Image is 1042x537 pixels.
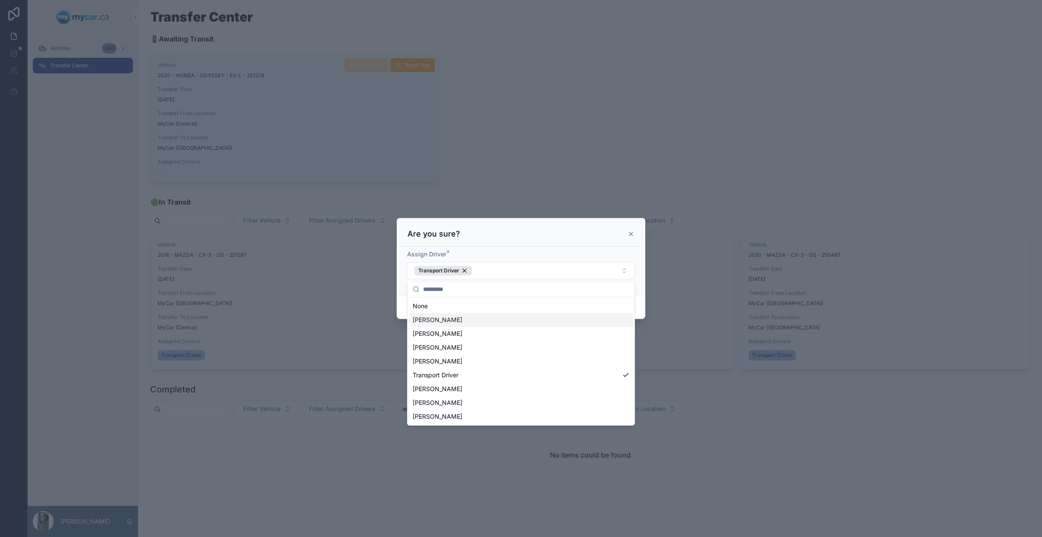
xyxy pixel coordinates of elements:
span: [PERSON_NAME] [413,398,462,407]
div: None [409,299,633,313]
button: Unselect 88 [414,266,472,275]
button: Select Button [407,262,635,279]
span: Transport Driver [413,371,458,379]
span: [PERSON_NAME] [413,329,462,338]
span: Assign Driver [407,250,446,258]
div: Suggestions [407,297,635,425]
span: [PERSON_NAME] [413,412,462,421]
span: [PERSON_NAME] [413,357,462,366]
h3: Are you sure? [407,229,460,239]
span: Transport Driver [418,267,459,274]
span: [PERSON_NAME] [413,343,462,352]
span: [PERSON_NAME] [413,316,462,324]
span: [PERSON_NAME] [413,385,462,393]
